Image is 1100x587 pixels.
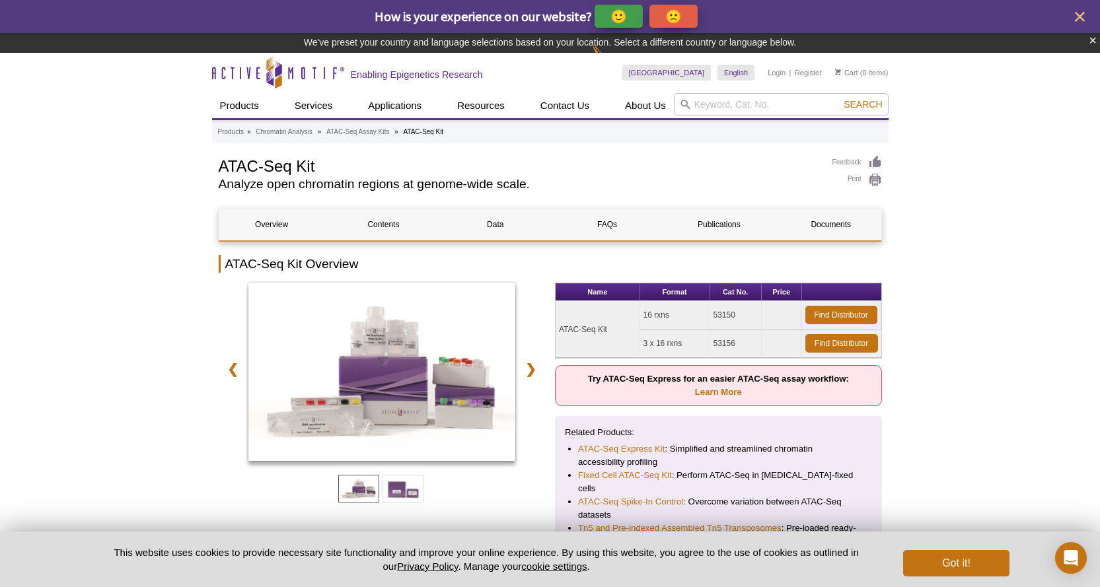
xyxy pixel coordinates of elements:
a: FAQs [554,209,659,240]
th: Price [762,283,802,301]
li: ATAC-Seq Kit [403,128,443,135]
td: 16 rxns [640,301,710,329]
a: ❯ [517,354,545,384]
th: Cat No. [710,283,762,301]
a: Contact Us [532,93,597,118]
button: cookie settings [521,561,587,572]
a: Fixed Cell ATAC-Seq Kit [578,469,672,482]
a: Contents [331,209,436,240]
a: Login [768,68,786,77]
a: Publications [667,209,772,240]
button: × [1089,33,1097,48]
th: Format [640,283,710,301]
img: Your Cart [835,69,841,75]
strong: Try ATAC-Seq Express for an easier ATAC-Seq assay workflow: [588,374,849,397]
span: How is your experience on our website? [375,8,592,24]
a: Find Distributor [805,306,877,324]
h2: ATAC-Seq Kit Overview [219,255,882,273]
li: » [394,128,398,135]
a: Feedback [832,155,882,170]
td: 53150 [710,301,762,329]
a: English [717,65,754,81]
div: Open Intercom Messenger [1055,542,1087,574]
li: : Perform ATAC-Seq in [MEDICAL_DATA]-fixed cells [578,469,859,495]
button: Search [840,98,886,110]
a: Data [443,209,548,240]
a: ❮ [219,354,247,384]
button: Got it! [903,550,1009,576]
td: ATAC-Seq Kit [556,301,640,358]
span: Search [844,99,882,110]
a: Services [287,93,341,118]
a: Cart [835,68,858,77]
td: 53156 [710,329,762,358]
a: ATAC-Seq Express Kit [578,442,665,456]
a: Tn5 and Pre-indexed Assembled Tn5 Transposomes [578,522,782,535]
a: About Us [617,93,674,118]
a: Print [832,173,882,188]
li: : Simplified and streamlined chromatin accessibility profiling [578,442,859,469]
a: Find Distributor [805,334,878,353]
a: Documents [778,209,883,240]
p: Related Products: [565,426,872,439]
input: Keyword, Cat. No. [674,93,889,116]
img: Change Here [592,43,627,74]
li: : Pre-loaded ready-to-use transposomes for up to 96 ATAC-Seq reactions and recombinant Tn5 transp... [578,522,859,561]
h1: ATAC-Seq Kit [219,155,819,175]
li: » [318,128,322,135]
a: Products [218,126,244,138]
p: 🙁 [665,8,682,24]
p: This website uses cookies to provide necessary site functionality and improve your online experie... [91,545,882,573]
a: Learn More [695,387,742,397]
a: Applications [360,93,429,118]
li: (0 items) [835,65,889,81]
td: 3 x 16 rxns [640,329,710,358]
th: Name [556,283,640,301]
h2: Analyze open chromatin regions at genome-wide scale. [219,178,819,190]
img: ATAC-Seq Kit [248,283,516,461]
a: ATAC-Seq Kit [248,283,516,465]
a: [GEOGRAPHIC_DATA] [622,65,712,81]
a: Chromatin Analysis [256,126,312,138]
a: Products [212,93,267,118]
a: ATAC-Seq Spike-In Control [578,495,683,508]
a: ATAC-Seq Assay Kits [326,126,389,138]
a: Resources [449,93,513,118]
li: : Overcome variation between ATAC-Seq datasets [578,495,859,522]
button: close [1072,9,1088,25]
a: Register [795,68,822,77]
li: | [789,65,791,81]
a: Overview [219,209,324,240]
li: » [247,128,251,135]
h2: Enabling Epigenetics Research [351,69,483,81]
p: 🙂 [610,8,627,24]
a: Privacy Policy [397,561,458,572]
